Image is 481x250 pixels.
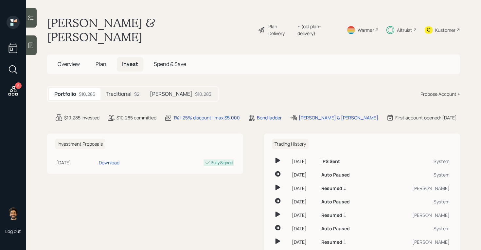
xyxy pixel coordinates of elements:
div: [DATE] [292,198,316,205]
div: Plan Delivery [268,23,294,37]
div: Download [99,159,119,166]
div: System [392,158,450,165]
div: $10,285 [79,91,95,97]
div: $10,283 [195,91,211,97]
h6: Investment Proposals [55,139,105,150]
img: eric-schwartz-headshot.png [7,207,20,220]
h5: [PERSON_NAME] [150,91,192,97]
h5: Traditional [106,91,132,97]
span: Plan [96,60,106,68]
div: [DATE] [292,212,316,219]
div: First account opened: [DATE] [395,114,457,121]
h6: Auto Paused [321,199,350,205]
h6: Resumed [321,240,342,245]
div: [PERSON_NAME] [392,212,450,219]
h6: Auto Paused [321,172,350,178]
div: System [392,225,450,232]
span: Overview [58,60,80,68]
h6: Resumed [321,213,342,218]
div: Kustomer [435,27,455,33]
div: $2 [134,91,139,97]
div: • (old plan-delivery) [297,23,339,37]
div: [DATE] [292,171,316,178]
div: [DATE] [292,185,316,192]
div: 5 [15,82,22,89]
span: Spend & Save [154,60,186,68]
div: System [392,171,450,178]
div: $10,285 committed [116,114,156,121]
div: Log out [5,228,21,234]
div: [PERSON_NAME] [392,185,450,192]
div: [DATE] [292,225,316,232]
h5: Portfolio [54,91,76,97]
h6: IPS Sent [321,159,340,164]
div: $10,285 invested [64,114,99,121]
div: Bond ladder [257,114,282,121]
span: Invest [122,60,138,68]
div: Fully Signed [211,160,233,166]
div: [PERSON_NAME] [392,239,450,245]
div: System [392,198,450,205]
h6: Auto Paused [321,226,350,232]
div: [DATE] [56,159,96,166]
h6: Trading History [272,139,309,150]
div: Altruist [397,27,412,33]
h6: Resumed [321,186,342,191]
div: [DATE] [292,239,316,245]
div: [DATE] [292,158,316,165]
div: Propose Account + [420,91,460,97]
div: Warmer [358,27,374,33]
h1: [PERSON_NAME] & [PERSON_NAME] [47,16,253,44]
div: 1% | 25% discount | max $5,000 [173,114,240,121]
div: [PERSON_NAME] & [PERSON_NAME] [299,114,378,121]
